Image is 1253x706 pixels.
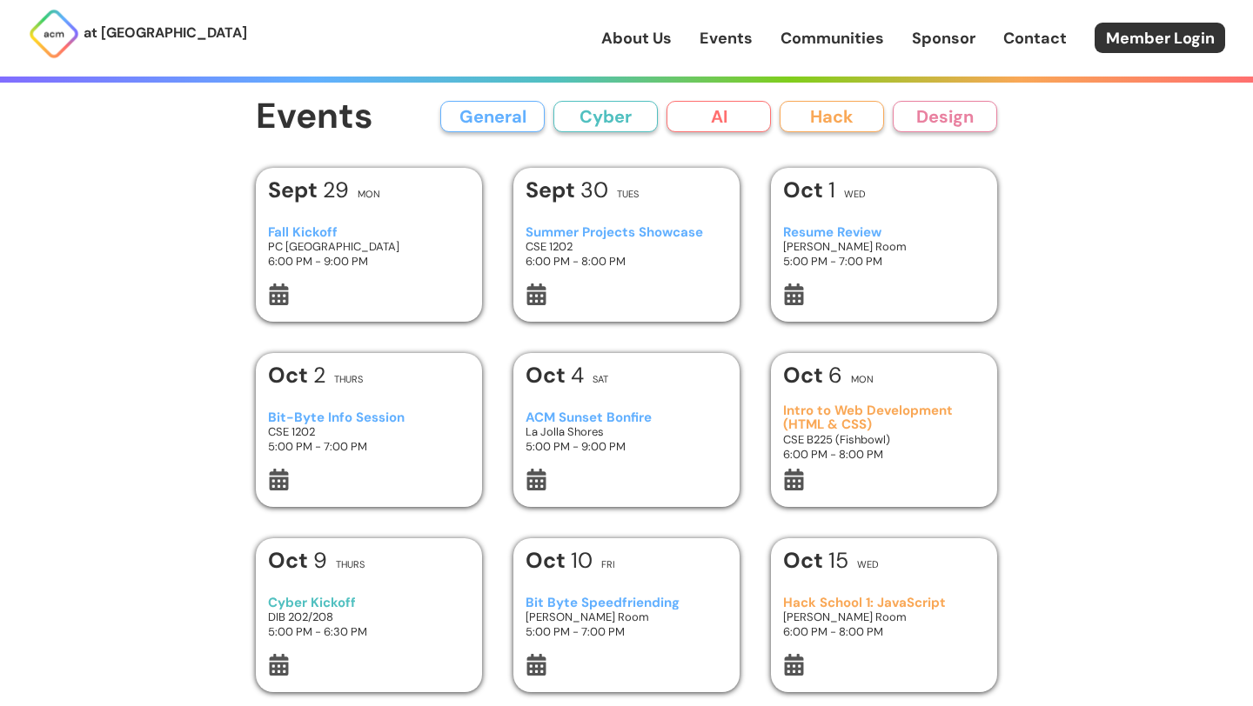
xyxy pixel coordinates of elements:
h2: Thurs [336,560,365,569]
h2: Mon [358,190,380,199]
h3: CSE B225 (Fishbowl) [783,432,986,447]
b: Oct [268,546,313,575]
h3: 6:00 PM - 8:00 PM [783,624,986,639]
h3: [PERSON_NAME] Room [783,239,986,254]
h2: Wed [857,560,879,569]
b: Oct [783,176,828,204]
a: Communities [781,27,884,50]
a: Sponsor [912,27,975,50]
h2: Wed [844,190,866,199]
a: Contact [1003,27,1067,50]
a: Events [700,27,753,50]
h3: CSE 1202 [526,239,728,254]
h2: Sat [593,375,608,384]
h1: 15 [783,549,848,571]
h3: ACM Sunset Bonfire [526,410,728,425]
h3: 6:00 PM - 8:00 PM [783,447,986,462]
h3: PC [GEOGRAPHIC_DATA] [268,239,471,254]
h1: Events [256,97,373,137]
h3: 6:00 PM - 9:00 PM [268,254,471,269]
h1: 9 [268,549,327,571]
h3: Bit-Byte Info Session [268,410,471,425]
h3: Bit Byte Speedfriending [526,596,728,610]
h3: Resume Review [783,225,986,240]
h2: Tues [617,190,639,199]
h2: Mon [851,375,874,384]
h3: [PERSON_NAME] Room [526,609,728,624]
h3: La Jolla Shores [526,424,728,439]
button: Design [893,101,997,132]
a: Member Login [1095,23,1225,53]
h3: 6:00 PM - 8:00 PM [526,254,728,269]
h3: CSE 1202 [268,424,471,439]
h3: Hack School 1: JavaScript [783,596,986,610]
button: Hack [780,101,884,132]
b: Sept [526,176,580,204]
b: Oct [268,361,313,390]
h3: 5:00 PM - 7:00 PM [783,254,986,269]
b: Sept [268,176,323,204]
h3: 5:00 PM - 7:00 PM [526,624,728,639]
h2: Thurs [334,375,363,384]
h3: DIB 202/208 [268,609,471,624]
p: at [GEOGRAPHIC_DATA] [84,22,247,44]
h1: 1 [783,179,835,201]
h3: Summer Projects Showcase [526,225,728,240]
a: at [GEOGRAPHIC_DATA] [28,8,247,60]
h3: 5:00 PM - 9:00 PM [526,439,728,454]
h3: [PERSON_NAME] Room [783,609,986,624]
h1: 29 [268,179,349,201]
h3: 5:00 PM - 7:00 PM [268,439,471,454]
button: Cyber [553,101,658,132]
button: General [440,101,545,132]
h3: Intro to Web Development (HTML & CSS) [783,403,986,432]
h3: Cyber Kickoff [268,596,471,610]
b: Oct [526,546,571,575]
b: Oct [783,546,828,575]
h2: Fri [601,560,615,569]
h1: 2 [268,364,325,386]
b: Oct [526,361,571,390]
h3: 5:00 PM - 6:30 PM [268,624,471,639]
h1: 4 [526,364,584,386]
h3: Fall Kickoff [268,225,471,240]
h1: 10 [526,549,593,571]
button: AI [667,101,771,132]
h1: 6 [783,364,842,386]
h1: 30 [526,179,608,201]
b: Oct [783,361,828,390]
a: About Us [601,27,672,50]
img: ACM Logo [28,8,80,60]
